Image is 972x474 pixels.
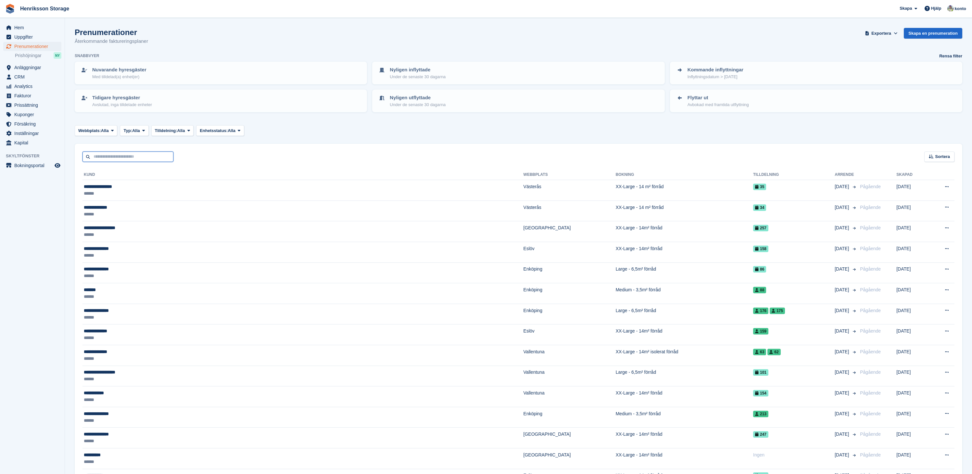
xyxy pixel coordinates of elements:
[616,262,753,283] td: Large - 6,5m² förråd
[524,221,616,242] td: [GEOGRAPHIC_DATA]
[896,324,928,345] td: [DATE]
[616,201,753,221] td: XX-Large - 14 m² förråd
[14,110,53,119] span: Kuponger
[835,307,850,314] span: [DATE]
[835,410,850,417] span: [DATE]
[18,3,72,14] a: Henriksson Storage
[753,225,768,231] span: 257
[835,170,857,180] th: Arrende
[896,428,928,448] td: [DATE]
[688,94,749,102] p: Flyttar ut
[753,390,768,396] span: 154
[616,428,753,448] td: XX-Large - 14m² förråd
[75,125,117,136] button: Webbplats: Alla
[896,366,928,386] td: [DATE]
[753,308,768,314] span: 176
[3,23,61,32] a: menu
[896,304,928,324] td: [DATE]
[671,90,962,112] a: Flyttar ut Avbokad med framtida utflyttning
[935,153,950,160] span: Sortera
[896,386,928,407] td: [DATE]
[14,101,53,110] span: Prissättning
[860,431,881,437] span: Pågående
[155,128,177,134] span: Tilldelning:
[753,170,835,180] th: Tilldelning
[151,125,194,136] button: Tilldelning: Alla
[14,82,53,91] span: Analytics
[228,128,235,134] span: Alla
[524,366,616,386] td: Vallentuna
[860,411,881,416] span: Pågående
[616,304,753,324] td: Large - 6,5m² förråd
[78,128,101,134] span: Webbplats:
[835,286,850,293] span: [DATE]
[860,349,881,354] span: Pågående
[101,128,109,134] span: Alla
[860,287,881,292] span: Pågående
[3,129,61,138] a: menu
[616,366,753,386] td: Large - 6,5m² förråd
[82,170,524,180] th: Kund
[835,266,850,273] span: [DATE]
[688,66,744,74] p: Kommande inflyttningar
[15,53,42,59] span: Prishöjningar
[75,28,148,37] h1: Prenumerationer
[75,90,366,112] a: Tidigare hyresgäster Avslutad, inga tilldelade enheter
[14,119,53,128] span: Försäkring
[896,180,928,201] td: [DATE]
[688,74,744,80] p: Inflyttningsdatum > [DATE]
[15,52,61,59] a: Prishöjningar NY
[75,38,148,45] p: Återkommande faktureringsplaner
[931,5,941,12] span: Hjälp
[524,386,616,407] td: Vallentuna
[835,245,850,252] span: [DATE]
[616,180,753,201] td: XX-Large - 14 m² förråd
[92,74,146,80] p: Med tilldelad(a) enhet(er)
[92,102,152,108] p: Avslutad, inga tilldelade enheter
[896,201,928,221] td: [DATE]
[904,28,962,39] a: Skapa en prenumeration
[835,204,850,211] span: [DATE]
[132,128,140,134] span: Alla
[753,184,766,190] span: 35
[524,345,616,366] td: Vallentuna
[524,242,616,262] td: Eslöv
[524,448,616,469] td: [GEOGRAPHIC_DATA]
[860,390,881,395] span: Pågående
[54,52,61,59] div: NY
[390,94,446,102] p: Nyligen utflyttade
[753,411,768,417] span: 213
[900,5,912,12] span: Skapa
[373,62,664,84] a: Nyligen inflyttade Under de senaste 30 dagarna
[753,246,768,252] span: 158
[955,6,966,12] span: konto
[75,62,366,84] a: Nuvarande hyresgäster Med tilldelad(a) enhet(er)
[196,125,244,136] button: Enhetsstatus: Alla
[616,170,753,180] th: Bokning
[524,283,616,304] td: Enköping
[120,125,148,136] button: Typ: Alla
[390,66,446,74] p: Nyligen inflyttade
[524,180,616,201] td: Västerås
[123,128,132,134] span: Typ:
[896,221,928,242] td: [DATE]
[14,161,53,170] span: Bokningsportal
[3,72,61,81] a: menu
[524,262,616,283] td: Enköping
[753,349,766,355] span: 63
[14,42,53,51] span: Prenumerationer
[3,161,61,170] a: meny
[524,428,616,448] td: [GEOGRAPHIC_DATA]
[860,452,881,457] span: Pågående
[616,448,753,469] td: XX-Large - 14m² förråd
[3,101,61,110] a: menu
[860,308,881,313] span: Pågående
[3,63,61,72] a: menu
[177,128,185,134] span: Alla
[860,184,881,189] span: Pågående
[14,129,53,138] span: Inställningar
[75,53,99,59] h6: Snabbvyer
[860,370,881,375] span: Pågående
[3,32,61,42] a: menu
[373,90,664,112] a: Nyligen utflyttade Under de senaste 30 dagarna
